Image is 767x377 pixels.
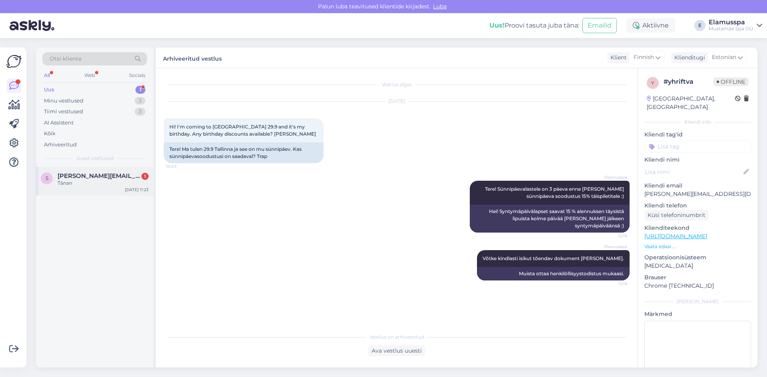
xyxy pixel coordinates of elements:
div: All [42,70,52,81]
span: Uued vestlused [76,155,113,162]
p: Operatsioonisüsteem [644,253,751,262]
span: Finnish [634,53,654,62]
span: steven.allik6@gmail.com [58,172,141,180]
span: 12:19 [597,281,627,287]
div: Aktiivne [626,18,675,33]
span: 10:43 [166,164,196,170]
span: Otsi kliente [50,55,81,63]
div: Klienditugi [671,53,705,62]
div: Vestlus algas [164,81,630,88]
p: Chrome [TECHNICAL_ID] [644,282,751,290]
div: 1 [135,86,145,94]
span: y [651,80,654,86]
p: Märkmed [644,310,751,318]
div: Socials [127,70,147,81]
div: Tiimi vestlused [44,108,83,116]
span: Hi! I'm coming to [GEOGRAPHIC_DATA] 29.9 and it's my birthday. Any birthday discounts available? ... [169,124,316,137]
span: Luba [431,3,449,10]
p: Kliendi tag'id [644,130,751,139]
span: Offline [713,77,749,86]
p: Brauser [644,273,751,282]
div: Ava vestlus uuesti [368,345,425,356]
span: s [46,175,48,181]
div: # yhriftva [664,77,713,87]
img: Askly Logo [6,54,22,69]
div: Tere! Ma tulen 29.9 Tallinna ja see on mu sünnipäev. Kas sünnipäevasoodustusi on saadaval? Trap [164,142,324,163]
div: Arhiveeritud [44,141,77,149]
span: Elamusspa [597,174,627,180]
div: [GEOGRAPHIC_DATA], [GEOGRAPHIC_DATA] [647,95,735,111]
label: Arhiveeritud vestlus [163,52,222,63]
div: AI Assistent [44,119,74,127]
div: Hei! Syntymäpäivälapset saavat 15 % alennuksen täysistä lipuista kolme päivää [PERSON_NAME] jälke... [470,205,630,233]
div: Kõik [44,130,56,138]
div: E [694,20,705,31]
span: Võtke kindlasti isikut tõendav dokument [PERSON_NAME]. [483,255,624,261]
span: Tere! Sünnipäevalastele on 3 päeva enne [PERSON_NAME] sünnipäeva soodustus 15% täispiletitele :) [485,186,625,199]
input: Lisa nimi [645,168,742,176]
div: Uus [44,86,54,94]
div: 3 [135,108,145,116]
div: Muista ottaa henkilöllisyystodistus mukaasi. [477,267,630,280]
p: Vaata edasi ... [644,243,751,250]
a: ElamusspaMustamäe Spa OÜ [709,19,762,32]
div: Mustamäe Spa OÜ [709,26,753,32]
p: Kliendi telefon [644,201,751,210]
span: 12:19 [597,233,627,239]
div: [DATE] 11:23 [125,187,149,193]
button: Emailid [582,18,617,33]
input: Lisa tag [644,140,751,152]
p: Kliendi email [644,182,751,190]
div: Klient [607,53,627,62]
span: Estonian [712,53,736,62]
b: Uus! [489,22,505,29]
div: Elamusspa [709,19,753,26]
div: Minu vestlused [44,97,83,105]
div: Web [83,70,97,81]
a: [URL][DOMAIN_NAME] [644,233,707,240]
span: Elamusspa [597,244,627,250]
div: [DATE] [164,98,630,105]
span: Vestlus on arhiveeritud [370,334,424,341]
p: Klienditeekond [644,224,751,232]
p: [PERSON_NAME][EMAIL_ADDRESS][DOMAIN_NAME] [644,190,751,198]
p: [MEDICAL_DATA] [644,262,751,270]
div: [PERSON_NAME] [644,298,751,305]
div: 1 [141,173,149,180]
div: Tänan [58,180,149,187]
div: 3 [135,97,145,105]
p: Kliendi nimi [644,156,751,164]
div: Proovi tasuta juba täna: [489,21,579,30]
div: Kliendi info [644,118,751,126]
div: Küsi telefoninumbrit [644,210,709,221]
